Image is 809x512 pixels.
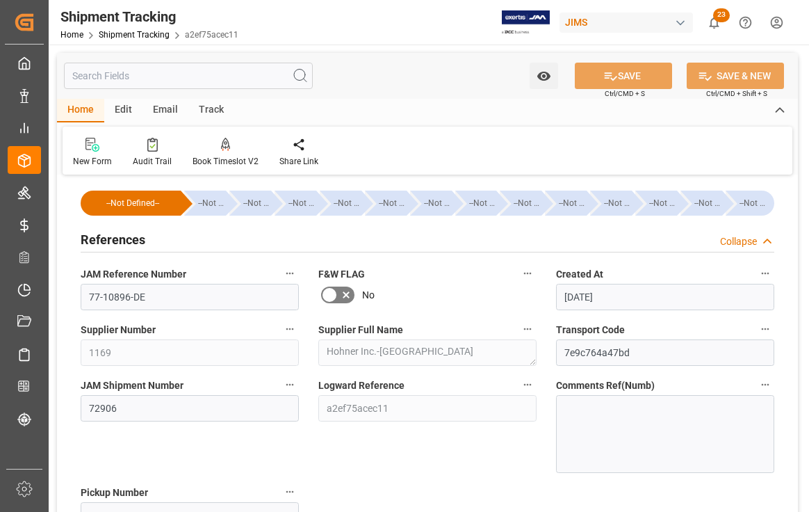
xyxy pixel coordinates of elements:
span: JAM Reference Number [81,267,186,282]
button: Supplier Number [281,320,299,338]
img: Exertis%20JAM%20-%20Email%20Logo.jpg_1722504956.jpg [502,10,550,35]
div: --Not Defined-- [379,191,407,216]
div: --Not Defined-- [500,191,541,216]
div: --Not Defined-- [334,191,361,216]
span: No [362,288,375,303]
button: Supplier Full Name [518,320,537,338]
div: Track [188,99,234,122]
span: Ctrl/CMD + Shift + S [706,88,767,99]
span: JAM Shipment Number [81,378,183,393]
div: Audit Trail [133,155,172,168]
span: 23 [713,8,730,22]
div: --Not Defined-- [198,191,226,216]
div: --Not Defined-- [275,191,316,216]
a: Home [60,30,83,40]
input: DD-MM-YYYY [556,284,774,310]
span: Pickup Number [81,486,148,500]
button: SAVE [575,63,672,89]
div: Shipment Tracking [60,6,238,27]
div: --Not Defined-- [243,191,271,216]
div: Home [57,99,104,122]
button: JAM Reference Number [281,264,299,282]
div: Edit [104,99,142,122]
button: Logward Reference [518,376,537,394]
button: JIMS [559,9,698,35]
button: F&W FLAG [518,264,537,282]
div: --Not Defined-- [680,191,722,216]
span: Supplier Full Name [318,323,403,337]
div: --Not Defined-- [365,191,407,216]
h2: References [81,230,145,249]
button: SAVE & NEW [687,63,784,89]
div: --Not Defined-- [635,191,677,216]
div: --Not Defined-- [184,191,226,216]
div: --Not Defined-- [559,191,587,216]
button: Comments Ref(Numb) [756,376,774,394]
div: Collapse [720,234,757,249]
div: --Not Defined-- [410,191,452,216]
div: --Not Defined-- [424,191,452,216]
div: Share Link [279,155,318,168]
div: --Not Defined-- [545,191,587,216]
div: Email [142,99,188,122]
div: Book Timeslot V2 [193,155,259,168]
div: --Not Defined-- [229,191,271,216]
span: Comments Ref(Numb) [556,378,655,393]
div: --Not Defined-- [604,191,632,216]
button: Help Center [730,7,761,38]
div: --Not Defined-- [590,191,632,216]
button: show 23 new notifications [698,7,730,38]
span: Ctrl/CMD + S [605,88,645,99]
div: --Not Defined-- [739,191,767,216]
div: --Not Defined-- [81,191,181,216]
div: --Not Defined-- [95,191,171,216]
span: Transport Code [556,323,625,337]
span: Supplier Number [81,323,156,337]
a: Shipment Tracking [99,30,170,40]
button: Transport Code [756,320,774,338]
span: Logward Reference [318,378,404,393]
div: --Not Defined-- [320,191,361,216]
span: Created At [556,267,603,282]
div: JIMS [559,13,693,33]
div: --Not Defined-- [694,191,722,216]
button: Created At [756,264,774,282]
div: --Not Defined-- [469,191,497,216]
button: open menu [530,63,558,89]
button: Pickup Number [281,483,299,501]
div: --Not Defined-- [514,191,541,216]
textarea: Hohner Inc.-[GEOGRAPHIC_DATA] [318,339,537,366]
div: --Not Defined-- [649,191,677,216]
span: F&W FLAG [318,267,365,282]
input: Search Fields [64,63,313,89]
div: --Not Defined-- [726,191,774,216]
div: --Not Defined-- [455,191,497,216]
button: JAM Shipment Number [281,376,299,394]
div: --Not Defined-- [288,191,316,216]
div: New Form [73,155,112,168]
